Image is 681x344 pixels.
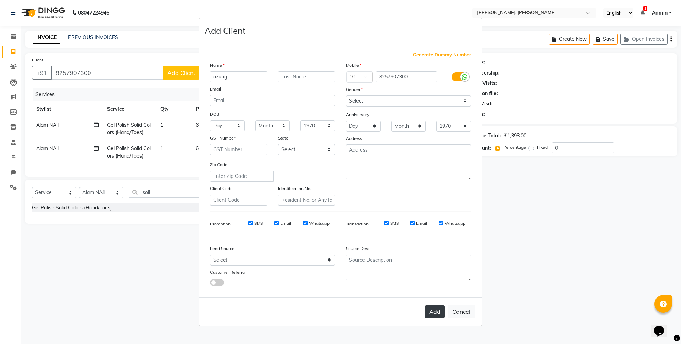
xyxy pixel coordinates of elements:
[448,305,475,318] button: Cancel
[346,62,361,69] label: Mobile
[280,220,291,226] label: Email
[210,86,221,92] label: Email
[278,185,311,192] label: Identification No.
[210,269,246,275] label: Customer Referral
[210,135,235,141] label: GST Number
[425,305,445,318] button: Add
[210,162,227,168] label: Zip Code
[651,316,674,337] iframe: chat widget
[376,71,437,82] input: Mobile
[278,135,288,141] label: State
[413,51,471,59] span: Generate Dummy Number
[210,62,225,69] label: Name
[210,71,267,82] input: First Name
[309,220,330,226] label: Whatsapp
[210,171,274,182] input: Enter Zip Code
[210,245,234,252] label: Lead Source
[210,144,267,155] input: GST Number
[346,135,362,142] label: Address
[205,24,245,37] h4: Add Client
[445,220,465,226] label: Whatsapp
[278,195,336,206] input: Resident No. or Any Id
[254,220,263,226] label: SMS
[210,221,231,227] label: Promotion
[346,221,369,227] label: Transaction
[278,71,336,82] input: Last Name
[346,111,369,118] label: Anniversary
[416,220,427,226] label: Email
[210,95,335,106] input: Email
[346,245,370,252] label: Source Desc
[210,185,233,192] label: Client Code
[346,86,363,93] label: Gender
[210,111,219,118] label: DOB
[390,220,399,226] label: SMS
[210,195,267,206] input: Client Code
